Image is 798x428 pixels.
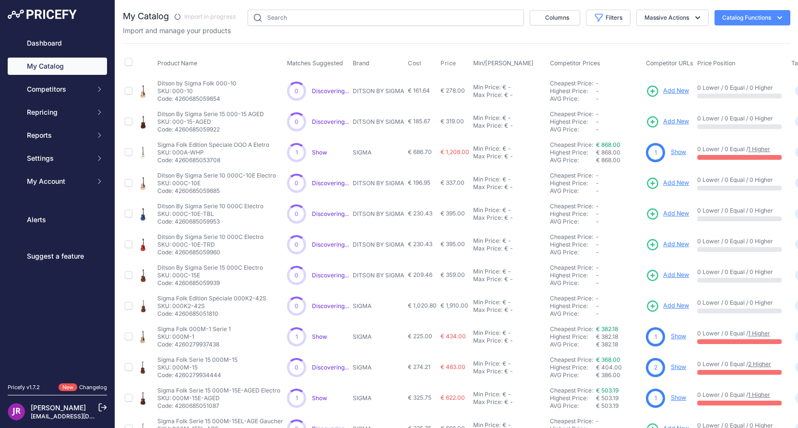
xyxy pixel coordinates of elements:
[550,187,596,195] div: AVG Price:
[473,306,502,314] div: Max Price:
[550,279,596,287] div: AVG Price:
[441,363,465,370] span: € 483.00
[506,114,511,122] div: -
[295,364,298,371] span: 0
[8,81,107,98] button: Competitors
[295,302,298,310] span: 0
[441,333,466,340] span: € 434.00
[502,360,506,368] div: €
[550,295,593,302] a: Cheapest Price:
[441,240,465,248] span: € 395.00
[157,87,237,95] p: SKU: 000-10
[596,241,599,248] span: -
[697,330,782,337] p: 0 Lower / 0 Equal /
[157,387,280,394] p: Sigma Folk Serie 15 000M-15E-AGED Electro
[697,391,782,399] p: 0 Lower / 0 Equal /
[663,86,689,95] span: Add New
[312,364,349,371] a: Discovering...
[473,360,500,368] div: Min Price:
[596,356,620,363] a: € 368.00
[550,156,596,164] div: AVG Price:
[508,153,513,160] div: -
[157,302,266,310] p: SKU: 000K2-42S
[473,245,502,252] div: Max Price:
[596,95,599,102] span: -
[473,59,534,67] span: Min/[PERSON_NAME]
[473,214,502,222] div: Max Price:
[663,301,689,310] span: Add New
[312,394,327,402] a: Show
[296,333,298,341] span: 1
[353,241,404,249] p: DITSON BY SIGMA
[408,118,430,125] span: € 185.67
[697,59,735,67] span: Price Position
[353,87,404,95] p: DITSON BY SIGMA
[353,118,404,126] p: DITSON BY SIGMA
[157,325,231,333] p: Sigma Folk 000M-1 Serie 1
[312,118,349,125] a: Discovering...
[550,249,596,256] div: AVG Price:
[550,210,596,218] div: Highest Price:
[473,368,502,375] div: Max Price:
[8,35,107,372] nav: Sidebar
[8,211,107,228] a: Alerts
[508,245,513,252] div: -
[157,210,263,218] p: SKU: 000C-10E-TBL
[312,179,349,187] span: Discovering...
[157,59,197,67] span: Product Name
[550,241,596,249] div: Highest Price:
[655,394,657,403] span: 1
[312,302,349,309] span: Discovering...
[596,279,599,286] span: -
[506,206,511,214] div: -
[312,210,349,217] span: Discovering...
[550,341,596,348] div: AVG Price:
[504,183,508,191] div: €
[715,10,790,25] button: Catalog Functions
[441,394,465,401] span: € 622.00
[408,271,432,278] span: € 209.46
[312,149,327,156] a: Show
[646,299,689,313] a: Add New
[506,176,511,183] div: -
[473,298,500,306] div: Min Price:
[671,333,686,340] a: Show
[748,145,770,153] a: 1 Higher
[31,404,86,412] a: [PERSON_NAME]
[508,275,513,283] div: -
[473,153,502,160] div: Max Price:
[596,110,599,118] span: -
[157,172,276,179] p: Ditson By Sigma Serie 10 000C-10E Electro
[646,115,689,129] a: Add New
[506,83,511,91] div: -
[473,122,502,130] div: Max Price:
[502,176,506,183] div: €
[550,264,593,271] a: Cheapest Price:
[8,58,107,75] a: My Catalog
[596,172,599,179] span: -
[671,363,686,370] a: Show
[502,145,506,153] div: €
[473,91,502,99] div: Max Price:
[596,264,599,271] span: -
[441,210,465,217] span: € 395.00
[504,306,508,314] div: €
[353,59,369,67] span: Brand
[508,368,513,375] div: -
[506,360,511,368] div: -
[502,329,506,337] div: €
[506,391,511,398] div: -
[663,178,689,188] span: Add New
[27,84,90,94] span: Competitors
[748,391,770,398] a: 1 Higher
[353,179,404,187] p: DITSON BY SIGMA
[8,35,107,52] a: Dashboard
[697,145,782,153] p: 0 Lower / 0 Equal /
[157,126,264,133] p: Code: 4260685059922
[296,149,298,156] span: 1
[408,240,432,248] span: € 230.43
[506,145,511,153] div: -
[502,206,506,214] div: €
